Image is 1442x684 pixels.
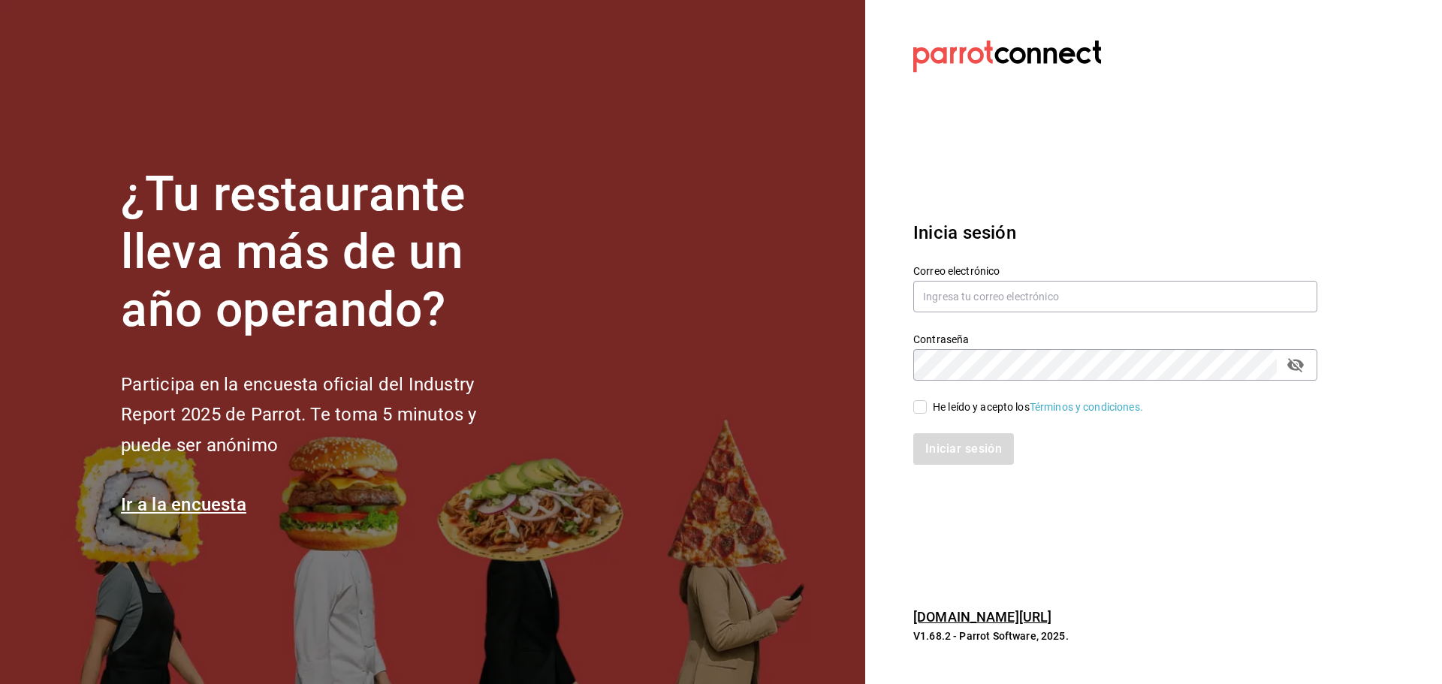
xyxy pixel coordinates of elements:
label: Correo electrónico [913,266,1317,276]
p: V1.68.2 - Parrot Software, 2025. [913,628,1317,643]
a: Ir a la encuesta [121,494,246,515]
h2: Participa en la encuesta oficial del Industry Report 2025 de Parrot. Te toma 5 minutos y puede se... [121,369,526,461]
a: Términos y condiciones. [1030,401,1143,413]
button: passwordField [1283,352,1308,378]
div: He leído y acepto los [933,399,1143,415]
input: Ingresa tu correo electrónico [913,281,1317,312]
a: [DOMAIN_NAME][URL] [913,609,1051,625]
h3: Inicia sesión [913,219,1317,246]
label: Contraseña [913,334,1317,345]
h1: ¿Tu restaurante lleva más de un año operando? [121,166,526,339]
